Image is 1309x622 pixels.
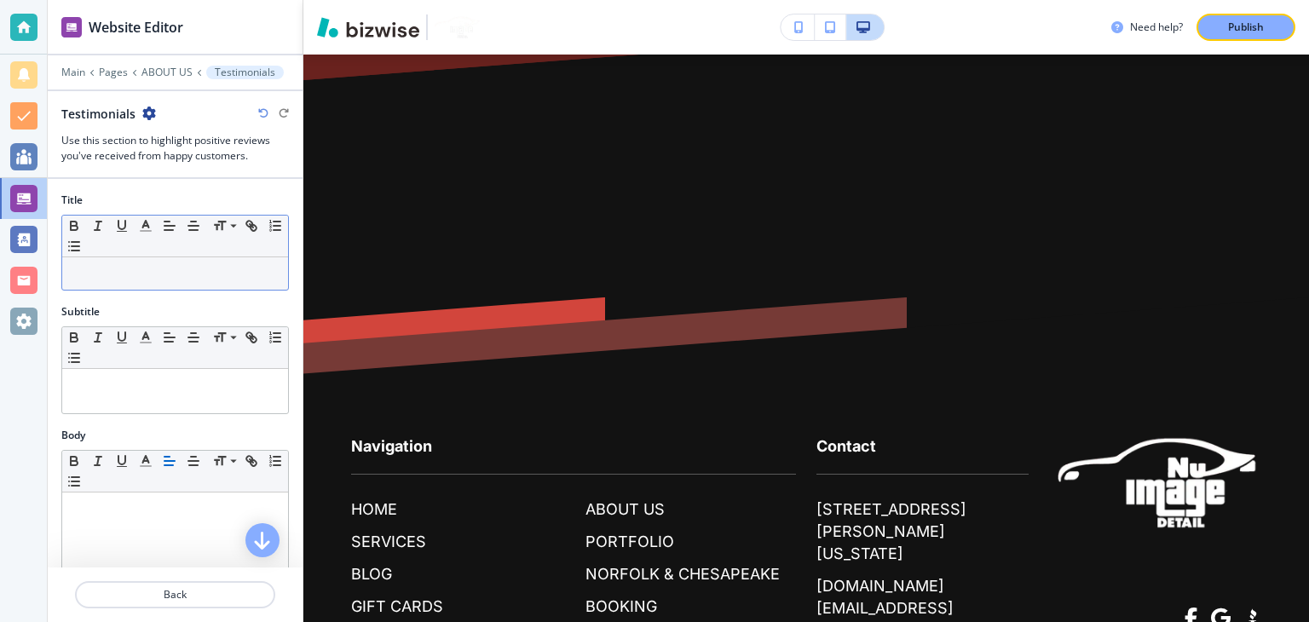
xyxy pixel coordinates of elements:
h2: Title [61,193,83,208]
h3: Need help? [1130,20,1183,35]
a: [STREET_ADDRESS][PERSON_NAME][US_STATE] [816,498,1029,565]
h3: Use this section to highlight positive reviews you've received from happy customers. [61,133,289,164]
p: SERVICES [351,531,426,553]
p: Testimonials [215,66,275,78]
p: PORTFOLIO [585,531,674,553]
h2: Website Editor [89,17,183,37]
p: HOME [351,498,397,521]
img: Bizwise Logo [317,17,419,37]
h2: Body [61,428,85,443]
button: Main [61,66,85,78]
img: Your Logo [435,16,481,37]
p: Back [77,587,274,602]
button: Back [75,581,275,608]
button: Publish [1197,14,1295,41]
button: ABOUT US [141,66,193,78]
p: NORFOLK & CHESAPEAKE [585,563,780,585]
p: ABOUT US [585,498,665,521]
button: Pages [99,66,128,78]
h2: Subtitle [61,304,100,320]
button: Testimonials [206,66,284,79]
strong: Navigation [351,437,432,455]
h2: Testimonials [61,105,136,123]
img: NU Image Detail [1057,435,1261,531]
p: GIFT CARDS [351,596,443,618]
p: BOOKING [585,596,657,618]
img: editor icon [61,17,82,37]
p: BLOG [351,563,392,585]
p: Publish [1228,20,1264,35]
strong: Contact [816,437,876,455]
